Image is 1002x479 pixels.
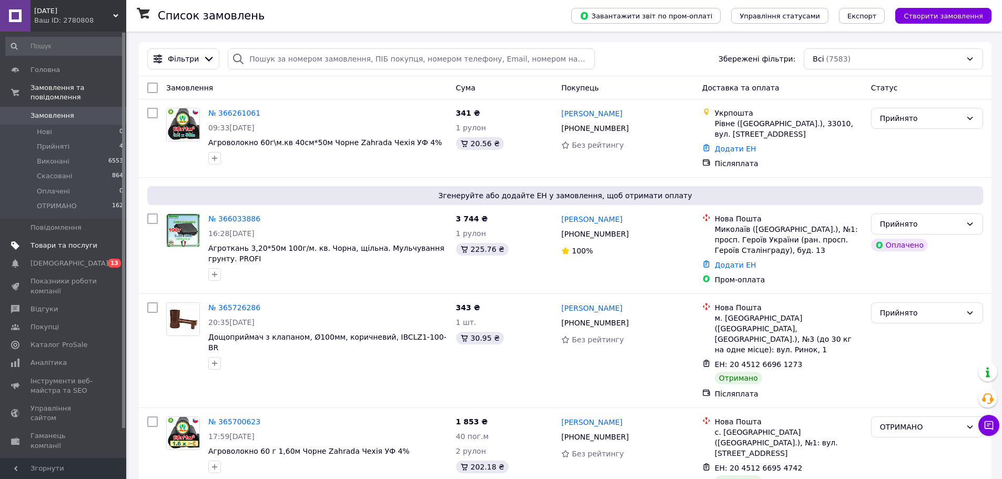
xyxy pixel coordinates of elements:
span: 162 [112,201,123,211]
span: 16:28[DATE] [208,229,255,238]
a: Фото товару [166,416,200,450]
button: Завантажити звіт по пром-оплаті [571,8,721,24]
a: № 365726286 [208,303,260,312]
span: Гаманець компанії [31,431,97,450]
span: Товари та послуги [31,241,97,250]
div: с. [GEOGRAPHIC_DATA] ([GEOGRAPHIC_DATA].), №1: вул. [STREET_ADDRESS] [715,427,863,458]
a: Агроволокно 60г\м.кв 40см*50м Чорне Zahrada Чехія УФ 4% [208,138,442,147]
img: Фото товару [167,417,199,450]
div: ОТРИМАНО [880,421,961,433]
span: 0 [119,187,123,196]
span: ОТРИМАНО [37,201,77,211]
span: 1 853 ₴ [456,417,488,426]
span: 6553 [108,157,123,166]
span: Cума [456,84,475,92]
span: Показники роботи компанії [31,277,97,295]
span: Управління статусами [740,12,820,20]
span: Виконані [37,157,69,166]
span: Повідомлення [31,223,82,232]
div: Прийнято [880,218,961,230]
a: Агроткань 3,20*50м 100г/м. кв. Чорна, щільна. Мульчування грунту. PROFI [208,244,444,263]
span: Каталог ProSale [31,340,87,350]
div: Рівне ([GEOGRAPHIC_DATA].), 33010, вул. [STREET_ADDRESS] [715,118,863,139]
span: Покупець [561,84,599,92]
span: 1 шт. [456,318,477,327]
span: ЕН: 20 4512 6696 1273 [715,360,803,369]
div: [PHONE_NUMBER] [559,121,631,136]
a: Фото товару [166,213,200,247]
span: (7583) [826,55,851,63]
span: 13 [108,259,121,268]
span: Оплачені [37,187,70,196]
span: 1 рулон [456,124,486,132]
div: 20.56 ₴ [456,137,504,150]
a: [PERSON_NAME] [561,108,622,119]
div: [PHONE_NUMBER] [559,227,631,241]
img: Фото товару [167,214,199,247]
a: Дощоприймач з клапаном, Ø100мм, коричневий, IBCLZ1-100-BR [208,333,447,352]
div: Прийнято [880,113,961,124]
input: Пошук [5,37,124,56]
a: [PERSON_NAME] [561,214,622,225]
span: Статус [871,84,898,92]
div: Оплачено [871,239,928,251]
a: [PERSON_NAME] [561,417,622,427]
a: № 366261061 [208,109,260,117]
span: Без рейтингу [572,141,624,149]
a: Фото товару [166,108,200,141]
div: 225.76 ₴ [456,243,509,256]
span: Відгуки [31,304,58,314]
span: 17:59[DATE] [208,432,255,441]
a: Фото товару [166,302,200,336]
span: Покупці [31,322,59,332]
button: Управління статусами [731,8,828,24]
span: Фільтри [168,54,199,64]
span: 40 пог.м [456,432,489,441]
span: Згенеруйте або додайте ЕН у замовлення, щоб отримати оплату [151,190,979,201]
a: Додати ЕН [715,145,756,153]
div: Миколаїв ([GEOGRAPHIC_DATA].), №1: просп. Героїв України (ран. просп. Героїв Сталінграду), буд. 13 [715,224,863,256]
a: Додати ЕН [715,261,756,269]
span: Збережені фільтри: [718,54,795,64]
div: Ваш ID: 2780808 [34,16,126,25]
span: SunDay [34,6,113,16]
span: 2 рулон [456,447,486,455]
button: Створити замовлення [895,8,991,24]
img: Фото товару [167,303,199,335]
h1: Список замовлень [158,9,265,22]
span: Створити замовлення [904,12,983,20]
img: Фото товару [167,108,199,141]
span: ЕН: 20 4512 6695 4742 [715,464,803,472]
span: Аналітика [31,358,67,368]
div: [PHONE_NUMBER] [559,430,631,444]
div: 30.95 ₴ [456,332,504,344]
span: Нові [37,127,52,137]
span: 864 [112,171,123,181]
div: Нова Пошта [715,416,863,427]
span: Замовлення та повідомлення [31,83,126,102]
input: Пошук за номером замовлення, ПІБ покупця, номером телефону, Email, номером накладної [228,48,594,69]
div: м. [GEOGRAPHIC_DATA] ([GEOGRAPHIC_DATA], [GEOGRAPHIC_DATA].), №3 (до 30 кг на одне місце): вул. Р... [715,313,863,355]
span: Замовлення [166,84,213,92]
div: 202.18 ₴ [456,461,509,473]
span: Завантажити звіт по пром-оплаті [580,11,712,21]
span: 20:35[DATE] [208,318,255,327]
a: Агроволокно 60 г 1,60м Чорне Zahrada Чехія УФ 4% [208,447,410,455]
span: Доставка та оплата [702,84,780,92]
div: Пром-оплата [715,274,863,285]
span: Скасовані [37,171,73,181]
a: № 366033886 [208,215,260,223]
span: 341 ₴ [456,109,480,117]
div: Післяплата [715,158,863,169]
span: Управління сайтом [31,404,97,423]
span: Прийняті [37,142,69,151]
a: [PERSON_NAME] [561,303,622,313]
span: Головна [31,65,60,75]
button: Чат з покупцем [978,415,999,436]
div: Отримано [715,372,762,384]
span: 0 [119,127,123,137]
span: Всі [813,54,824,64]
